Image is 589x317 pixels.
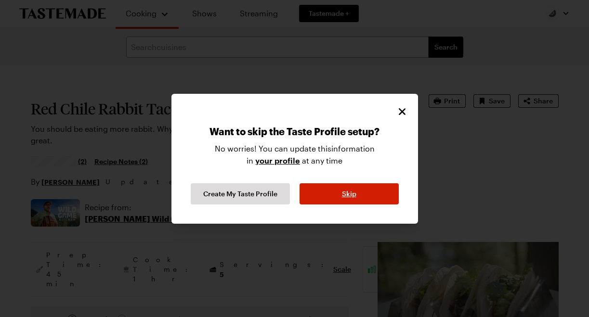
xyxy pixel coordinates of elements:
span: Skip [342,189,356,199]
span: Create My Taste Profile [203,189,277,199]
p: Want to skip the Taste Profile setup? [209,126,380,143]
button: Close [396,105,408,118]
button: Continue Taste Profile [191,183,290,204]
p: No worries! You can update this information in at any time [215,143,375,174]
button: Skip Taste Profile [300,183,399,204]
a: your profile [255,155,300,165]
